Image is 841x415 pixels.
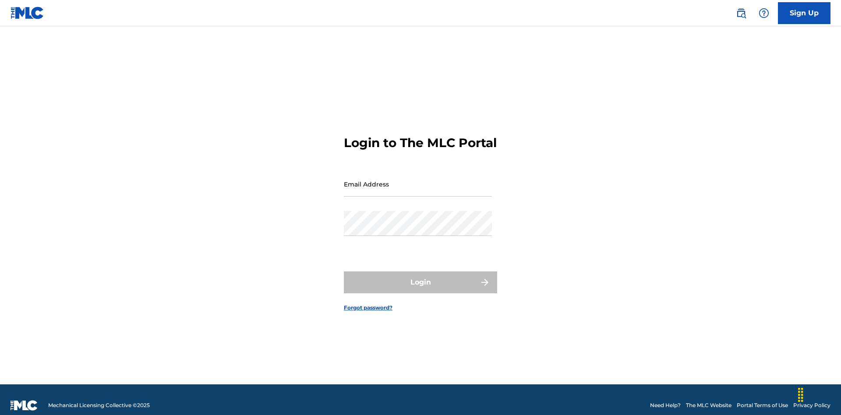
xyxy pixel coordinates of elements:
img: MLC Logo [11,7,44,19]
div: Drag [794,382,808,408]
a: Forgot password? [344,304,392,312]
a: Need Help? [650,401,681,409]
a: Public Search [732,4,750,22]
iframe: Chat Widget [797,373,841,415]
img: search [736,8,746,18]
a: Portal Terms of Use [737,401,788,409]
h3: Login to The MLC Portal [344,135,497,151]
div: Help [755,4,773,22]
img: logo [11,400,38,411]
a: The MLC Website [686,401,731,409]
a: Privacy Policy [793,401,830,409]
span: Mechanical Licensing Collective © 2025 [48,401,150,409]
a: Sign Up [778,2,830,24]
img: help [759,8,769,18]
